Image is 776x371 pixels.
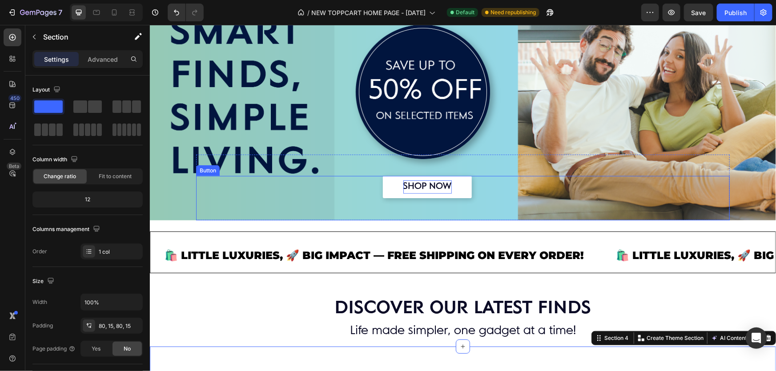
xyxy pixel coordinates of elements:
[32,298,47,306] div: Width
[1,296,625,316] p: Life made simpler, one gadget at a time!
[32,322,53,330] div: Padding
[311,8,426,17] span: NEW TOPPCART HOME PAGE - [DATE]
[8,95,21,102] div: 450
[307,8,310,17] span: /
[253,157,302,166] strong: SHOP NOW
[32,84,62,96] div: Layout
[32,345,76,353] div: Page padding
[692,9,706,16] span: Save
[81,294,142,310] input: Auto
[44,55,69,64] p: Settings
[92,345,101,353] span: Yes
[746,327,767,349] div: Open Intercom Messenger
[453,309,480,317] div: Section 4
[491,8,536,16] span: Need republishing
[497,309,554,317] p: Create Theme Section
[559,308,599,319] button: AI Content
[724,8,747,17] div: Publish
[14,224,433,237] a: 🛍️ LITTLE LUXURIES, 🚀 BIG IMPACT — FREE SHIPPING ON EVERY ORDER!
[58,7,62,18] p: 7
[7,163,21,170] div: Beta
[4,4,66,21] button: 7
[233,151,322,173] a: SHOP NOW
[32,154,80,166] div: Column width
[48,142,68,150] div: Button
[32,275,56,287] div: Size
[168,4,204,21] div: Undo/Redo
[32,223,102,235] div: Columns management
[43,32,116,42] p: Section
[99,172,132,180] span: Fit to content
[99,322,141,330] div: 80, 15, 80, 15
[88,55,118,64] p: Advanced
[124,345,131,353] span: No
[34,193,141,206] div: 12
[99,248,141,256] div: 1 col
[44,172,76,180] span: Change ratio
[717,4,754,21] button: Publish
[684,4,713,21] button: Save
[150,25,776,371] iframe: To enrich screen reader interactions, please activate Accessibility in Grammarly extension settings
[32,247,47,255] div: Order
[456,8,474,16] span: Default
